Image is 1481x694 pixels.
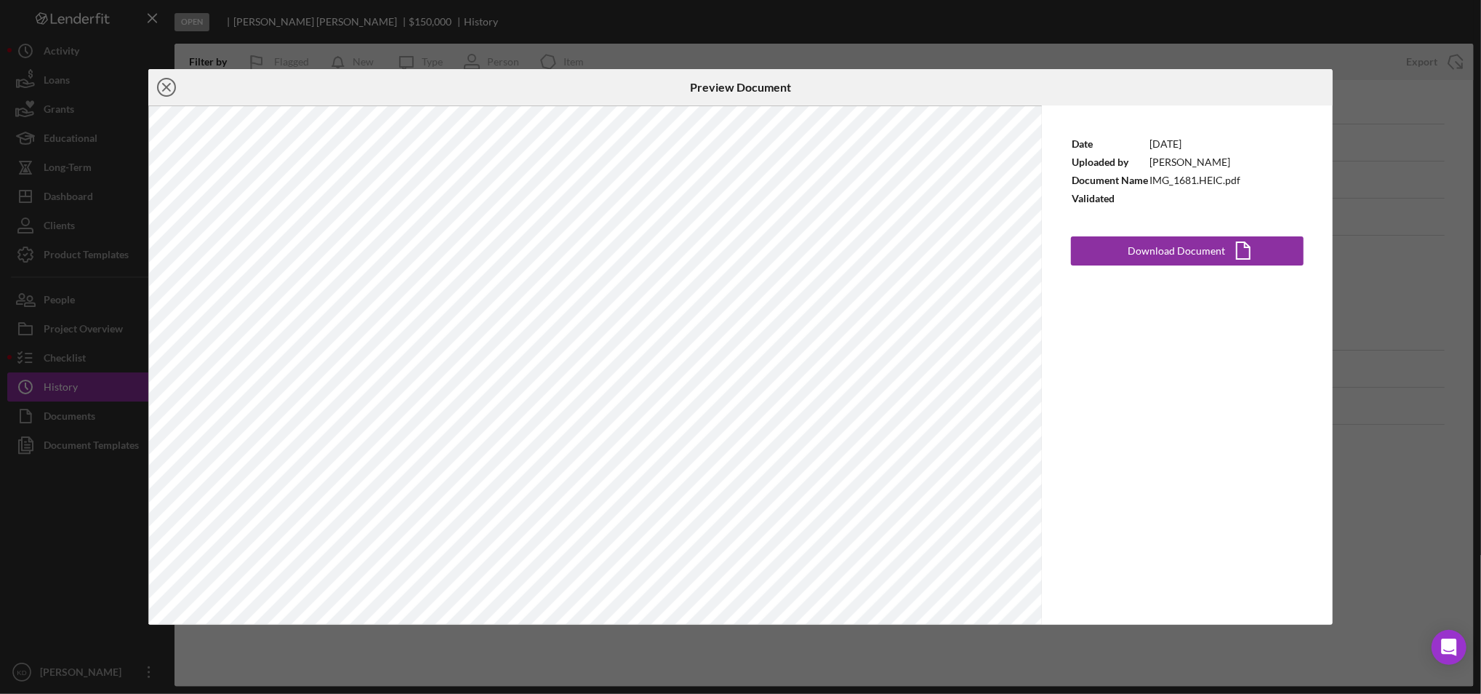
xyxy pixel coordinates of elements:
td: IMG_1681.HEIC.pdf [1149,171,1241,189]
div: Open Intercom Messenger [1432,630,1466,665]
button: Download Document [1071,236,1304,266]
h6: Preview Document [690,81,791,94]
b: Date [1072,137,1093,150]
td: [PERSON_NAME] [1149,153,1241,171]
b: Uploaded by [1072,156,1128,168]
b: Document Name [1072,174,1148,186]
b: Validated [1072,192,1115,204]
td: [DATE] [1149,135,1241,153]
div: Download Document [1128,236,1225,266]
